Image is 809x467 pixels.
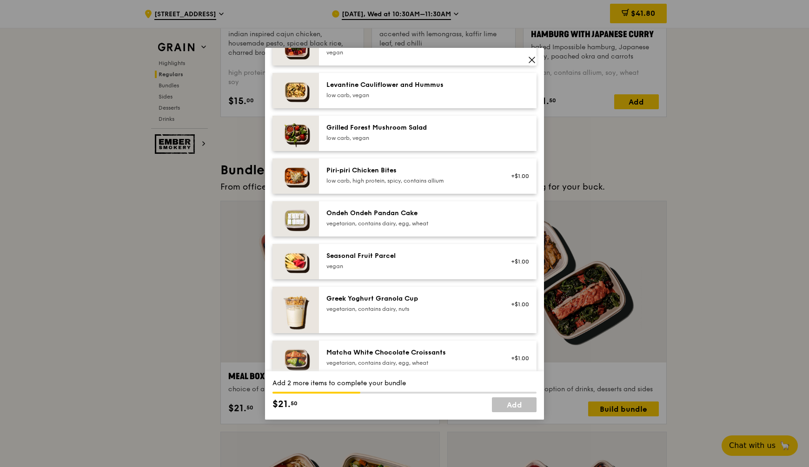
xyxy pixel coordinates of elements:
[504,355,529,362] div: +$1.00
[272,287,319,333] img: daily_normal_Greek_Yoghurt_Granola_Cup.jpeg
[272,341,319,376] img: daily_normal_Matcha_White_Chocolate_Croissants-HORZ.jpg
[492,397,537,412] a: Add
[272,158,319,194] img: daily_normal_Piri-Piri-Chicken-Bites-HORZ.jpg
[326,220,493,227] div: vegetarian, contains dairy, egg, wheat
[326,80,493,90] div: Levantine Cauliflower and Hummus
[326,305,493,313] div: vegetarian, contains dairy, nuts
[504,172,529,180] div: +$1.00
[272,397,291,411] span: $21.
[326,209,493,218] div: Ondeh Ondeh Pandan Cake
[326,123,493,132] div: Grilled Forest Mushroom Salad
[504,258,529,265] div: +$1.00
[326,177,493,184] div: low carb, high protein, spicy, contains allium
[272,116,319,151] img: daily_normal_Grilled-Forest-Mushroom-Salad-HORZ.jpg
[272,244,319,279] img: daily_normal_Seasonal_Fruit_Parcel__Horizontal_.jpg
[504,301,529,308] div: +$1.00
[326,49,493,56] div: vegan
[326,166,493,175] div: Piri‑piri Chicken Bites
[326,251,493,261] div: Seasonal Fruit Parcel
[291,400,298,407] span: 50
[272,379,537,388] div: Add 2 more items to complete your bundle
[326,134,493,142] div: low carb, vegan
[272,73,319,108] img: daily_normal_Levantine_Cauliflower_and_Hummus__Horizontal_.jpg
[326,263,493,270] div: vegan
[326,359,493,367] div: vegetarian, contains dairy, egg, wheat
[326,348,493,357] div: Matcha White Chocolate Croissants
[326,92,493,99] div: low carb, vegan
[326,294,493,303] div: Greek Yoghurt Granola Cup
[272,30,319,66] img: daily_normal_Maple_Cinnamon_Sweet_Potato__Horizontal_.jpg
[272,201,319,237] img: daily_normal_Ondeh_Ondeh_Pandan_Cake-HORZ.jpg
